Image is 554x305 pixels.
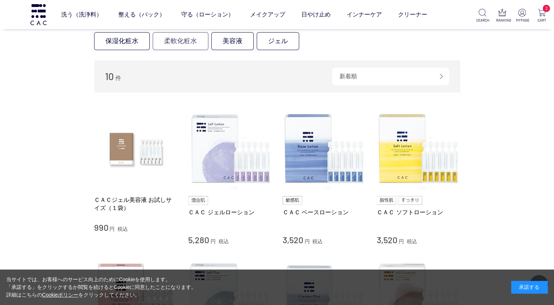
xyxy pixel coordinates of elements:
[188,208,272,216] a: ＣＡＣ ジェルローション
[105,71,114,82] span: 10
[407,238,417,244] span: 税込
[496,18,509,23] p: RANKING
[399,238,404,244] span: 円
[377,196,396,205] img: 脂性肌
[511,281,548,294] div: 承諾する
[6,276,197,299] div: 当サイトでは、お客様へのサービス向上のためにCookieを使用します。 「承諾する」をクリックするか閲覧を続けるとCookieに同意したことになります。 詳細はこちらの をクリックしてください。
[301,4,330,25] a: 日やけ止め
[283,107,366,191] img: ＣＡＣ ベースローション
[211,32,254,50] a: 美容液
[283,234,303,245] span: 3,520
[109,226,115,232] span: 円
[332,68,449,85] div: 新着順
[476,18,489,23] p: SEARCH
[496,9,509,23] a: RANKING
[115,75,121,81] span: 件
[94,107,178,191] img: ＣＡＣジェル美容液 お試しサイズ（１袋）
[188,234,209,245] span: 5,280
[42,292,79,298] a: Cookieポリシー
[153,32,208,50] a: 柔軟化粧水
[543,5,550,12] span: 2
[219,238,229,244] span: 税込
[94,222,108,233] span: 990
[516,9,528,23] a: MYPAGE
[377,107,460,191] img: ＣＡＣ ソフトローション
[516,18,528,23] p: MYPAGE
[250,4,285,25] a: メイクアップ
[257,32,299,50] a: ジェル
[535,9,548,23] a: 2 CART
[283,208,366,216] a: ＣＡＣ ベースローション
[211,238,216,244] span: 円
[312,238,323,244] span: 税込
[283,196,302,205] img: 敏感肌
[118,4,165,25] a: 整える（パック）
[476,9,489,23] a: SEARCH
[535,18,548,23] p: CART
[94,32,150,50] a: 保湿化粧水
[188,107,272,191] img: ＣＡＣ ジェルローション
[181,4,234,25] a: 守る（ローション）
[118,226,128,232] span: 税込
[377,234,397,245] span: 3,520
[398,4,427,25] a: クリーナー
[188,196,208,205] img: 混合肌
[304,238,309,244] span: 円
[377,208,460,216] a: ＣＡＣ ソフトローション
[61,4,102,25] a: 洗う（洗浄料）
[346,4,382,25] a: インナーケア
[398,196,422,205] img: すっきり
[94,196,178,212] a: ＣＡＣジェル美容液 お試しサイズ（１袋）
[29,4,48,25] img: logo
